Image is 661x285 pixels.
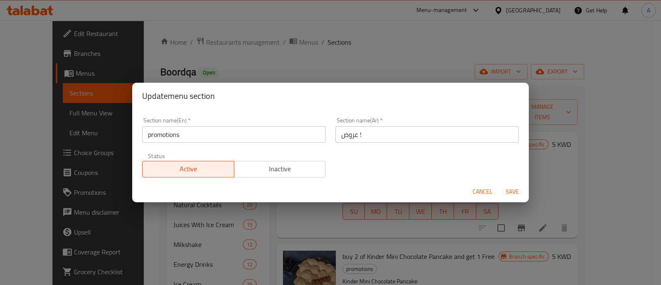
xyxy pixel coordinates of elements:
[335,126,519,143] input: Please enter section name(ar)
[502,187,522,197] span: Save
[142,161,234,177] button: Active
[499,184,525,199] button: Save
[142,126,326,143] input: Please enter section name(en)
[473,187,492,197] span: Cancel
[238,163,323,175] span: Inactive
[142,89,519,103] h2: Update menu section
[146,163,231,175] span: Active
[234,161,326,177] button: Inactive
[469,184,496,199] button: Cancel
